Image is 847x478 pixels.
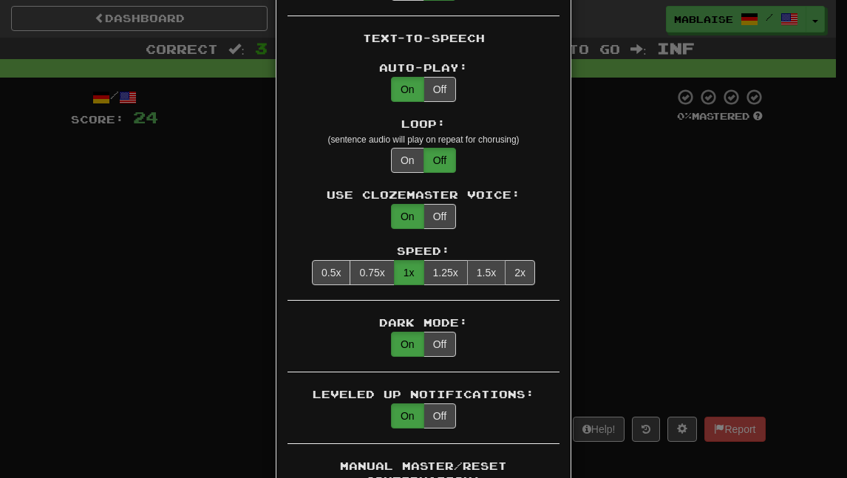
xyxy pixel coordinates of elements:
[394,260,424,285] button: 1x
[327,134,519,145] small: (sentence audio will play on repeat for chorusing)
[391,403,424,429] button: On
[288,61,559,75] div: Auto-Play:
[288,315,559,330] div: Dark Mode:
[391,148,456,173] div: Text-to-speech looping
[423,403,456,429] button: Off
[423,204,456,229] button: Off
[391,332,424,357] button: On
[312,260,350,285] button: 0.5x
[312,260,535,285] div: Text-to-speech speed
[288,387,559,402] div: Leveled Up Notifications:
[391,204,456,229] div: Use Clozemaster text-to-speech
[288,188,559,202] div: Use Clozemaster Voice:
[288,244,559,259] div: Speed:
[423,77,456,102] button: Off
[288,31,559,46] div: Text-to-Speech
[391,148,424,173] button: On
[505,260,535,285] button: 2x
[423,260,468,285] button: 1.25x
[467,260,506,285] button: 1.5x
[391,77,456,102] div: Text-to-speech auto-play
[391,77,424,102] button: On
[423,148,456,173] button: Off
[350,260,394,285] button: 0.75x
[288,117,559,132] div: Loop:
[423,332,456,357] button: Off
[391,204,424,229] button: On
